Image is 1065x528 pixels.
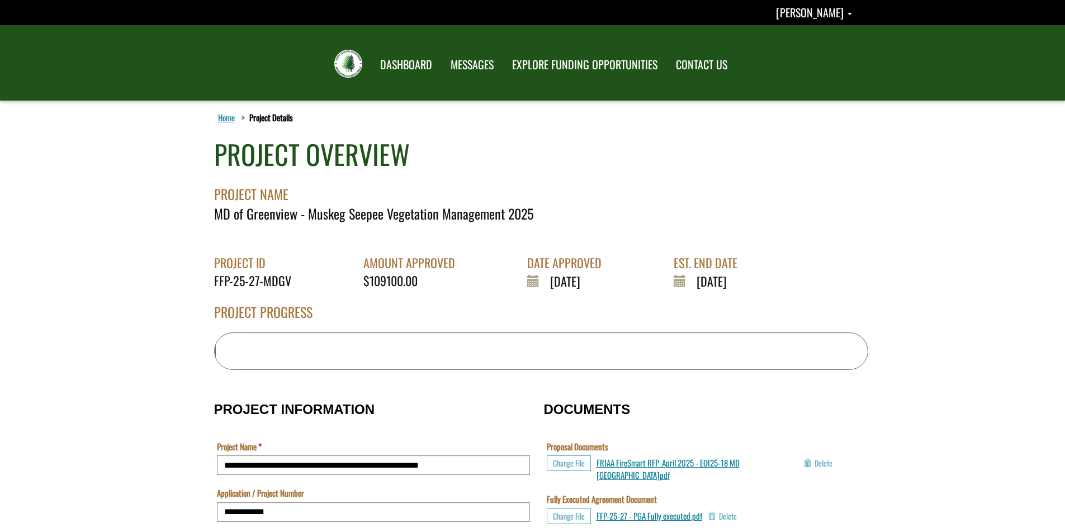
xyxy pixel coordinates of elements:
[708,508,737,524] button: Delete
[547,441,608,453] label: Proposal Documents
[547,508,591,524] button: Choose File for Fully Executed Agreement Document
[334,50,362,78] img: FRIAA Submissions Portal
[217,487,304,499] label: Application / Project Number
[803,455,832,471] button: Delete
[214,254,300,272] div: PROJECT ID
[504,51,666,79] a: EXPLORE FUNDING OPPORTUNITIES
[217,441,262,453] label: Project Name
[547,493,657,505] label: Fully Executed Agreement Document
[363,254,463,272] div: AMOUNT APPROVED
[214,204,868,223] div: MD of Greenview - Muskeg Seepee Vegetation Management 2025
[214,302,868,332] div: PROJECT PROGRESS
[527,254,610,272] div: DATE APPROVED
[674,254,746,272] div: EST. END DATE
[214,272,300,289] div: FFP-25-27-MDGV
[547,455,591,471] button: Choose File for Proposal Documents
[363,272,463,289] div: $109100.00
[544,402,851,417] h3: DOCUMENTS
[214,402,533,417] h3: PROJECT INFORMATION
[668,51,736,79] a: CONTACT US
[442,51,502,79] a: MESSAGES
[776,4,844,21] span: [PERSON_NAME]
[214,135,410,174] div: PROJECT OVERVIEW
[674,272,746,290] div: [DATE]
[776,4,852,21] a: Wayne Brown
[370,47,736,79] nav: Main Navigation
[372,51,441,79] a: DASHBOARD
[216,110,237,125] a: Home
[215,333,216,369] div: 0% Completed - 0 of 3 Milestones Complete
[217,455,530,475] input: Project Name
[597,456,740,481] a: FRIAA FireSmart RFP_April 2025 - EOI25-18 MD [GEOGRAPHIC_DATA]pdf
[597,510,702,522] a: FFP-25-27 - PGA Fully executed.pdf
[214,174,868,204] div: PROJECT NAME
[527,272,610,290] div: [DATE]
[239,112,293,123] li: Project Details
